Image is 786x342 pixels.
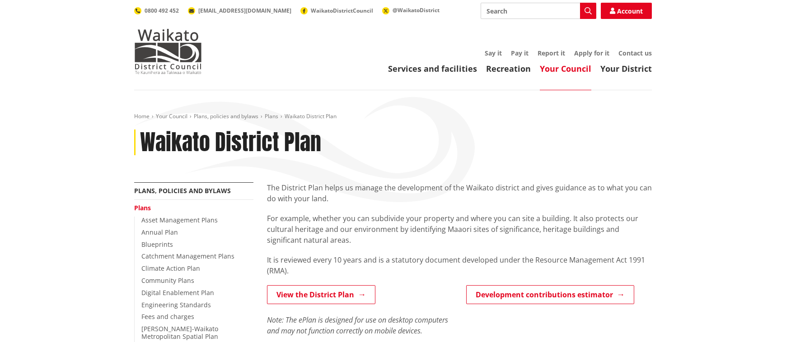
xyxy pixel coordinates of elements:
a: Community Plans [141,276,194,285]
a: Plans [265,112,278,120]
a: 0800 492 452 [134,7,179,14]
a: Fees and charges [141,312,194,321]
a: Home [134,112,150,120]
a: Recreation [486,63,531,74]
a: Account [601,3,652,19]
a: Development contributions estimator [466,285,634,304]
a: Services and facilities [388,63,477,74]
p: It is reviewed every 10 years and is a statutory document developed under the Resource Management... [267,254,652,276]
input: Search input [481,3,596,19]
span: WaikatoDistrictCouncil [311,7,373,14]
a: Plans, policies and bylaws [194,112,258,120]
a: [PERSON_NAME]-Waikato Metropolitan Spatial Plan [141,324,218,341]
p: The District Plan helps us manage the development of the Waikato district and gives guidance as t... [267,182,652,204]
a: Report it [538,49,565,57]
a: Contact us [618,49,652,57]
a: Apply for it [574,49,609,57]
a: @WaikatoDistrict [382,6,440,14]
a: Plans [134,203,151,212]
span: Waikato District Plan [285,112,337,120]
em: Note: The ePlan is designed for use on desktop computers and may not function correctly on mobile... [267,315,448,336]
a: Your Council [540,63,591,74]
a: Catchment Management Plans [141,252,234,260]
a: WaikatoDistrictCouncil [300,7,373,14]
span: [EMAIL_ADDRESS][DOMAIN_NAME] [198,7,291,14]
a: Plans, policies and bylaws [134,186,231,195]
a: Your Council [156,112,187,120]
nav: breadcrumb [134,113,652,120]
h1: Waikato District Plan [140,129,321,156]
a: [EMAIL_ADDRESS][DOMAIN_NAME] [188,7,291,14]
p: For example, whether you can subdivide your property and where you can site a building. It also p... [267,213,652,245]
a: Digital Enablement Plan [141,288,214,297]
span: 0800 492 452 [145,7,179,14]
a: View the District Plan [267,285,375,304]
span: @WaikatoDistrict [393,6,440,14]
a: Say it [485,49,502,57]
a: Blueprints [141,240,173,249]
a: Asset Management Plans [141,216,218,224]
a: Pay it [511,49,529,57]
a: Climate Action Plan [141,264,200,273]
a: Annual Plan [141,228,178,236]
a: Engineering Standards [141,300,211,309]
a: Your District [600,63,652,74]
img: Waikato District Council - Te Kaunihera aa Takiwaa o Waikato [134,29,202,74]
